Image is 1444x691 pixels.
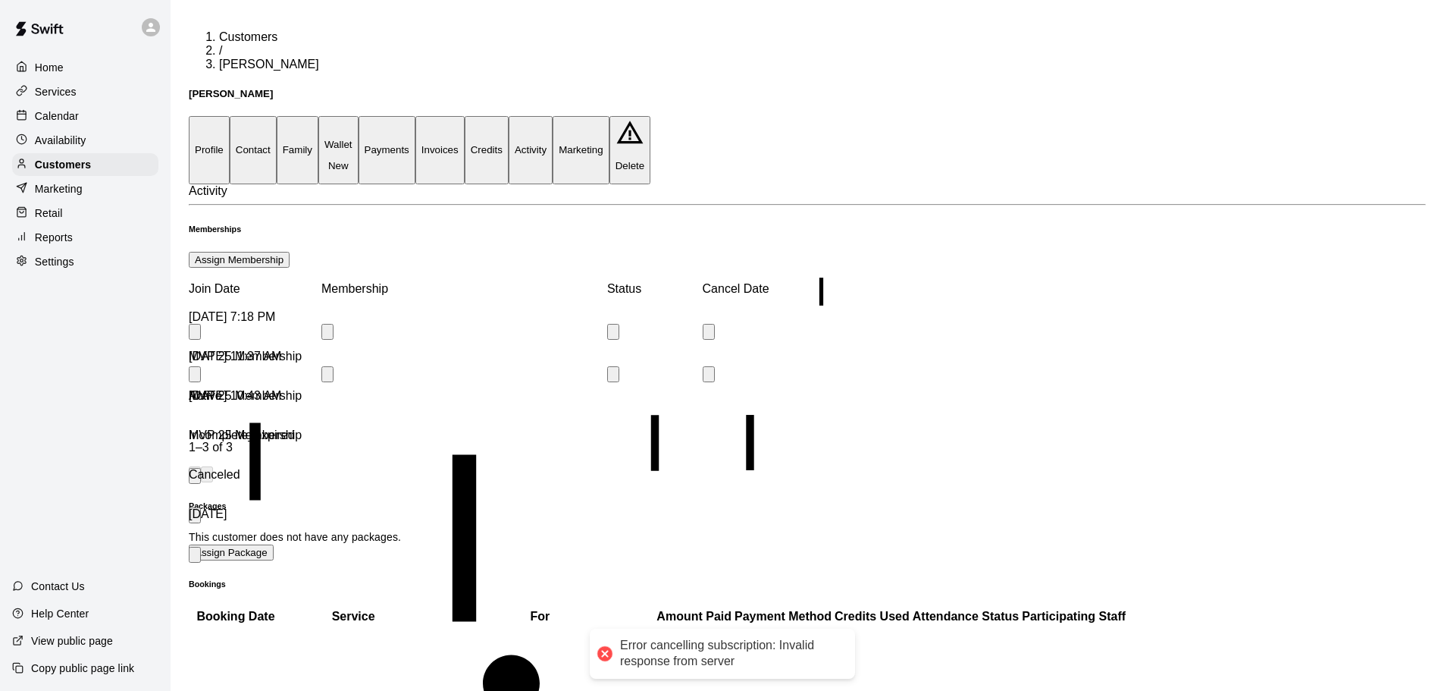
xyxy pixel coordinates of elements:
h6: Packages [189,501,1426,510]
p: Marketing [35,181,83,196]
p: Wallet [324,139,352,150]
span: [DATE] [189,507,227,520]
p: Help Center [31,606,89,621]
a: Availability [12,129,158,152]
h6: Memberships [189,225,1426,234]
a: Customers [12,153,158,176]
button: Activity [509,116,553,184]
button: Profile [189,116,230,184]
div: Status [607,268,703,310]
p: Contact Us [31,579,85,594]
button: Contact [230,116,277,184]
p: This customer does not have any packages. [189,529,1426,545]
a: Reports [12,226,158,249]
button: Invoices [415,116,465,184]
p: Retail [35,206,63,221]
div: Join Date [189,268,321,310]
p: 1–3 of 3 [189,441,1426,454]
a: Settings [12,250,158,273]
button: Assign Membership [189,252,290,268]
button: Payments [359,116,415,184]
span: Canceled [189,468,284,482]
a: Calendar [12,105,158,127]
span: Canceled [189,468,240,481]
p: Home [35,60,64,75]
button: Credits [465,116,509,184]
button: Family [277,116,318,184]
p: View public page [31,633,113,649]
p: Settings [35,254,74,269]
div: Cancel Date [703,268,798,310]
div: basic tabs example [189,116,1426,184]
span: New [328,160,349,171]
a: Customers [219,30,277,43]
span: Activity [189,184,227,197]
div: Error cancelling subscription: Invalid response from server [620,638,840,670]
nav: breadcrumb [189,30,1426,71]
div: [DATE] 7:18 PM [189,310,321,350]
button: more actions [189,547,201,563]
p: Calendar [35,108,79,124]
p: Delete [616,160,645,171]
div: Membership [321,268,607,310]
b: Booking Date [196,610,274,623]
p: Services [35,84,77,99]
p: Copy public page link [31,661,134,676]
a: Services [12,80,158,103]
a: Retail [12,202,158,225]
b: Attendance Status [913,610,1019,623]
p: Customers [35,157,91,172]
b: Amount Paid [656,610,731,623]
button: Marketing [553,116,609,184]
b: Participating Staff [1022,610,1126,623]
div: [DATE] 11:37 AM [189,350,321,389]
p: Reports [35,230,73,245]
h5: [PERSON_NAME] [189,88,1426,99]
span: MVP 25 Membership [189,429,302,441]
h6: Bookings [189,579,1426,589]
li: / [219,44,1426,58]
a: Home [12,56,158,79]
a: Marketing [12,177,158,200]
div: [DATE] 10:43 AM [189,389,321,429]
p: Availability [35,133,86,148]
a: MVP 25 Membership [189,429,475,442]
b: Payment Method [735,610,832,623]
b: Credits Used [835,610,910,623]
span: [PERSON_NAME] [219,58,319,71]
